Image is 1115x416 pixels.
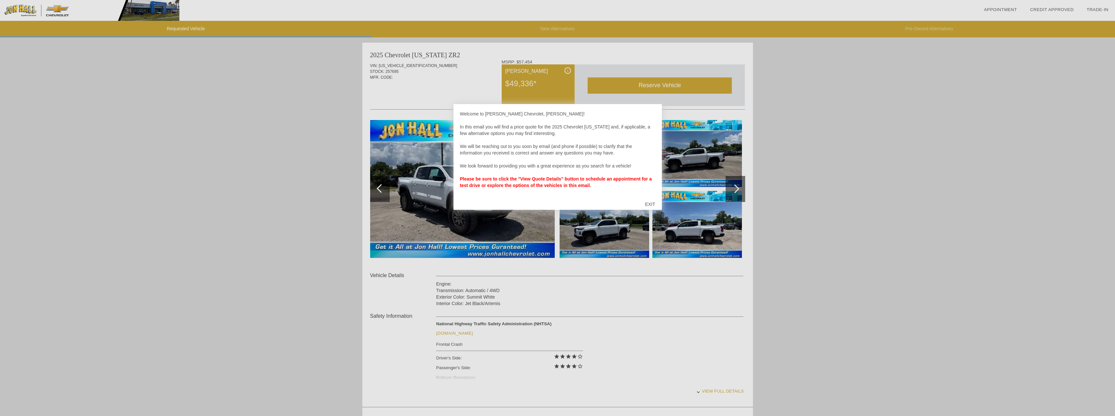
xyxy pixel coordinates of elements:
[1030,7,1074,12] a: Credit Approved
[984,7,1017,12] a: Appointment
[638,195,662,214] div: EXIT
[1087,7,1108,12] a: Trade-In
[460,176,652,188] strong: Please be sure to click the "View Quote Details" button to schedule an appointment for a test dri...
[460,111,655,195] div: Welcome to [PERSON_NAME] Chevrolet, [PERSON_NAME]! In this email you will find a price quote for ...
